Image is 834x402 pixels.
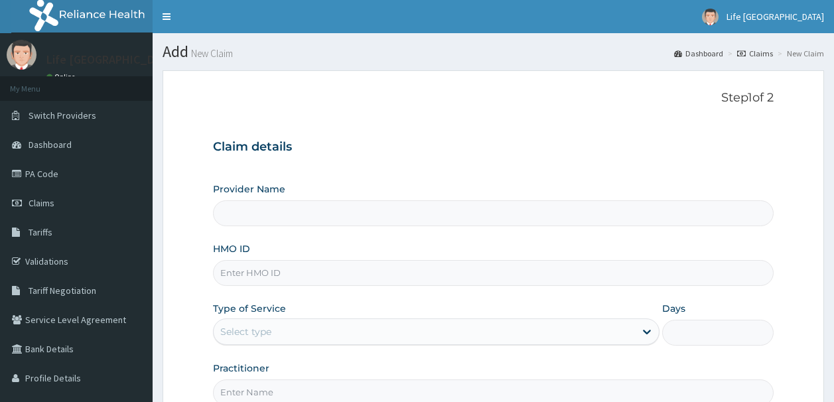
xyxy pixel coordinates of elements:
[188,48,233,58] small: New Claim
[220,325,271,338] div: Select type
[29,285,96,297] span: Tariff Negotiation
[163,43,824,60] h1: Add
[29,109,96,121] span: Switch Providers
[213,362,269,375] label: Practitioner
[774,48,824,59] li: New Claim
[662,302,685,315] label: Days
[674,48,723,59] a: Dashboard
[29,197,54,209] span: Claims
[29,139,72,151] span: Dashboard
[213,140,774,155] h3: Claim details
[702,9,719,25] img: User Image
[213,91,774,105] p: Step 1 of 2
[46,54,178,66] p: Life [GEOGRAPHIC_DATA]
[213,182,285,196] label: Provider Name
[29,226,52,238] span: Tariffs
[727,11,824,23] span: Life [GEOGRAPHIC_DATA]
[213,260,774,286] input: Enter HMO ID
[7,40,36,70] img: User Image
[213,302,286,315] label: Type of Service
[737,48,773,59] a: Claims
[213,242,250,255] label: HMO ID
[46,72,78,82] a: Online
